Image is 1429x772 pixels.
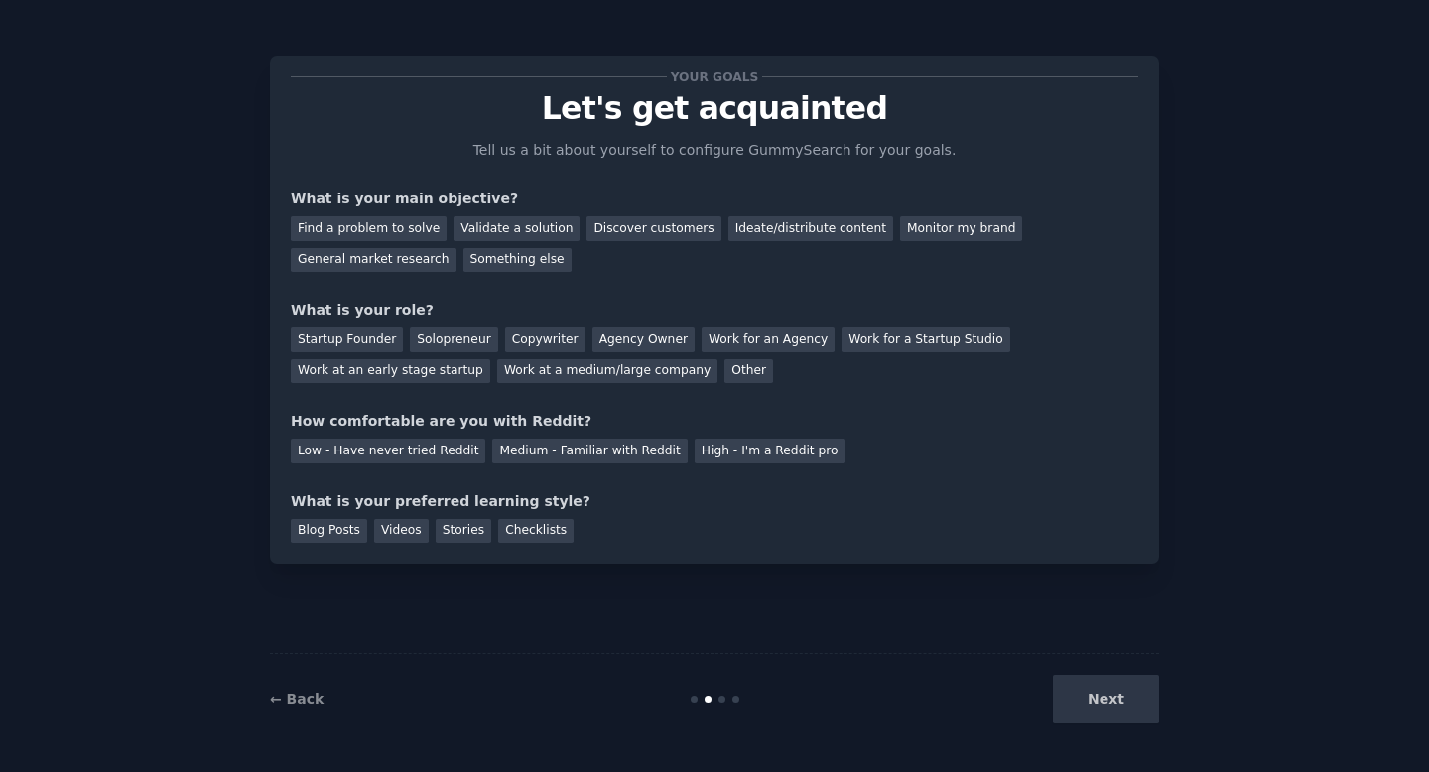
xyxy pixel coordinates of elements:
div: Videos [374,519,429,544]
div: Find a problem to solve [291,216,447,241]
div: Startup Founder [291,327,403,352]
div: What is your role? [291,300,1138,321]
div: Monitor my brand [900,216,1022,241]
div: Copywriter [505,327,585,352]
div: How comfortable are you with Reddit? [291,411,1138,432]
div: Stories [436,519,491,544]
div: Checklists [498,519,574,544]
div: Medium - Familiar with Reddit [492,439,687,463]
div: Solopreneur [410,327,497,352]
div: Low - Have never tried Reddit [291,439,485,463]
span: Your goals [667,66,762,87]
div: High - I'm a Reddit pro [695,439,845,463]
div: What is your preferred learning style? [291,491,1138,512]
div: General market research [291,248,456,273]
p: Tell us a bit about yourself to configure GummySearch for your goals. [464,140,965,161]
div: Validate a solution [454,216,580,241]
div: Work for an Agency [702,327,835,352]
div: Agency Owner [592,327,695,352]
div: Work at a medium/large company [497,359,717,384]
div: Ideate/distribute content [728,216,893,241]
div: Something else [463,248,572,273]
div: Blog Posts [291,519,367,544]
p: Let's get acquainted [291,91,1138,126]
a: ← Back [270,691,324,707]
div: Work at an early stage startup [291,359,490,384]
div: Discover customers [586,216,720,241]
div: Work for a Startup Studio [842,327,1009,352]
div: What is your main objective? [291,189,1138,209]
div: Other [724,359,773,384]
